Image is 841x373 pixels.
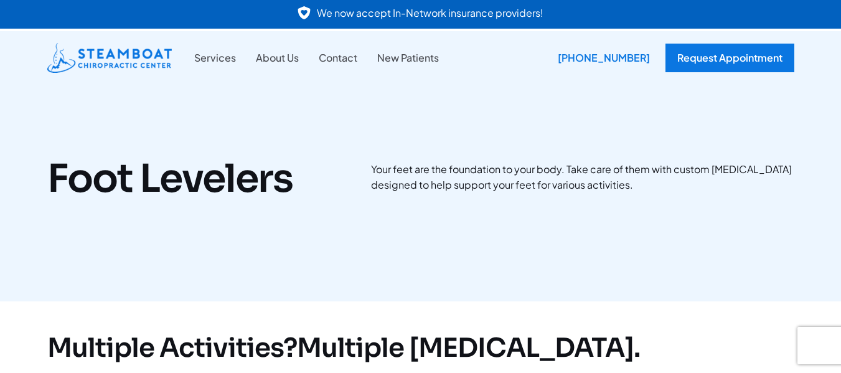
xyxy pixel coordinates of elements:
a: Request Appointment [665,44,794,72]
p: Your feet are the foundation to your body. Take care of them with custom [MEDICAL_DATA] designed ... [371,161,794,193]
a: Contact [309,50,367,66]
a: [PHONE_NUMBER] [548,44,653,72]
div: [PHONE_NUMBER] [548,44,659,72]
h2: Multiple Activities? . [47,333,794,364]
a: About Us [246,50,309,66]
a: Services [184,50,246,66]
strong: Multiple [MEDICAL_DATA] [297,331,634,364]
a: New Patients [367,50,449,66]
img: Steamboat Chiropractic Center [47,43,172,73]
h1: Foot Levelers [47,156,346,202]
nav: Site Navigation [184,50,449,66]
